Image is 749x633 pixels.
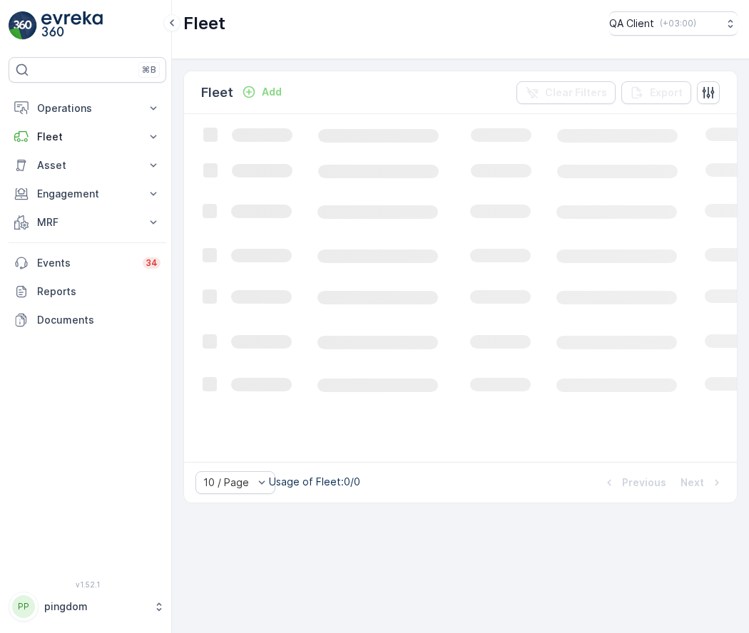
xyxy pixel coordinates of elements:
[44,599,146,614] p: pingdom
[183,12,225,35] p: Fleet
[37,284,160,299] p: Reports
[601,474,668,491] button: Previous
[37,101,138,115] p: Operations
[9,94,166,123] button: Operations
[621,81,691,104] button: Export
[146,257,158,269] p: 34
[9,123,166,151] button: Fleet
[262,85,282,99] p: Add
[37,256,134,270] p: Events
[681,475,704,490] p: Next
[650,86,683,100] p: Export
[41,11,103,40] img: logo_light-DOdMpM7g.png
[9,249,166,277] a: Events34
[516,81,616,104] button: Clear Filters
[37,215,138,230] p: MRF
[9,151,166,180] button: Asset
[9,208,166,237] button: MRF
[9,277,166,306] a: Reports
[9,580,166,589] span: v 1.52.1
[142,64,156,76] p: ⌘B
[9,306,166,334] a: Documents
[9,180,166,208] button: Engagement
[9,592,166,622] button: PPpingdom
[9,11,37,40] img: logo
[37,313,160,327] p: Documents
[201,83,233,103] p: Fleet
[660,18,696,29] p: ( +03:00 )
[609,11,738,36] button: QA Client(+03:00)
[269,475,360,489] p: Usage of Fleet : 0/0
[12,595,35,618] div: PP
[37,187,138,201] p: Engagement
[679,474,725,491] button: Next
[609,16,654,31] p: QA Client
[37,158,138,173] p: Asset
[236,83,287,101] button: Add
[37,130,138,144] p: Fleet
[622,475,666,490] p: Previous
[545,86,607,100] p: Clear Filters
